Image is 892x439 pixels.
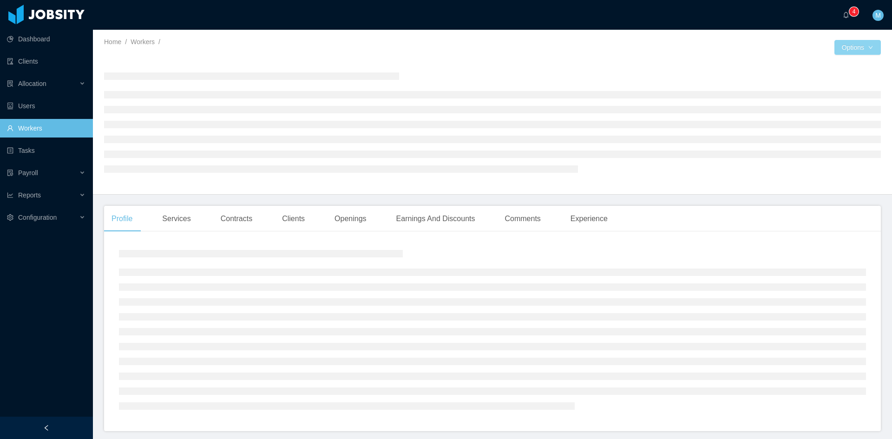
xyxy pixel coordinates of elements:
[104,206,140,232] div: Profile
[853,7,856,16] p: 4
[155,206,198,232] div: Services
[7,192,13,198] i: icon: line-chart
[849,7,859,16] sup: 4
[104,38,121,46] a: Home
[389,206,483,232] div: Earnings And Discounts
[7,80,13,87] i: icon: solution
[18,191,41,199] span: Reports
[563,206,615,232] div: Experience
[131,38,155,46] a: Workers
[18,80,46,87] span: Allocation
[158,38,160,46] span: /
[7,170,13,176] i: icon: file-protect
[497,206,548,232] div: Comments
[875,10,881,21] span: M
[7,97,85,115] a: icon: robotUsers
[327,206,374,232] div: Openings
[275,206,312,232] div: Clients
[7,52,85,71] a: icon: auditClients
[7,141,85,160] a: icon: profileTasks
[125,38,127,46] span: /
[843,12,849,18] i: icon: bell
[7,119,85,138] a: icon: userWorkers
[834,40,881,55] button: Optionsicon: down
[18,169,38,177] span: Payroll
[7,30,85,48] a: icon: pie-chartDashboard
[213,206,260,232] div: Contracts
[7,214,13,221] i: icon: setting
[18,214,57,221] span: Configuration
